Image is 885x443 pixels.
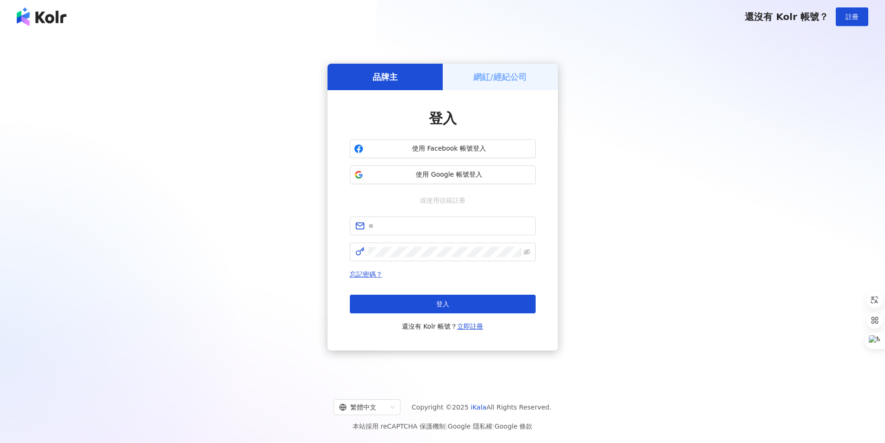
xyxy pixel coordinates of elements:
[429,110,457,126] span: 登入
[373,71,398,83] h5: 品牌主
[473,71,527,83] h5: 網紅/經紀公司
[436,300,449,308] span: 登入
[402,321,484,332] span: 還沒有 Kolr 帳號？
[524,249,530,255] span: eye-invisible
[836,7,868,26] button: 註冊
[367,170,531,179] span: 使用 Google 帳號登入
[457,323,483,330] a: 立即註冊
[412,402,551,413] span: Copyright © 2025 All Rights Reserved.
[846,13,859,20] span: 註冊
[745,11,828,22] span: 還沒有 Kolr 帳號？
[494,423,532,430] a: Google 條款
[350,165,536,184] button: 使用 Google 帳號登入
[413,195,472,205] span: 或使用信箱註冊
[492,423,495,430] span: |
[446,423,448,430] span: |
[367,144,531,153] span: 使用 Facebook 帳號登入
[350,295,536,313] button: 登入
[448,423,492,430] a: Google 隱私權
[17,7,66,26] img: logo
[350,139,536,158] button: 使用 Facebook 帳號登入
[339,400,387,415] div: 繁體中文
[350,271,382,278] a: 忘記密碼？
[471,403,486,411] a: iKala
[353,421,532,432] span: 本站採用 reCAPTCHA 保護機制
